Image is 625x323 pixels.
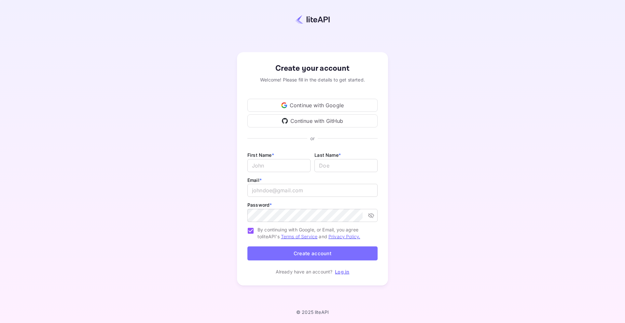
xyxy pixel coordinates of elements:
[328,234,360,239] a: Privacy Policy.
[276,268,333,275] p: Already have an account?
[247,114,378,127] div: Continue with GitHub
[281,234,317,239] a: Terms of Service
[314,159,378,172] input: Doe
[365,210,377,221] button: toggle password visibility
[247,99,378,112] div: Continue with Google
[335,269,349,274] a: Log in
[314,152,341,158] label: Last Name
[295,15,330,24] img: liteapi
[247,63,378,74] div: Create your account
[296,309,329,315] p: © 2025 liteAPI
[247,177,262,183] label: Email
[247,184,378,197] input: johndoe@gmail.com
[247,246,378,260] button: Create account
[247,152,274,158] label: First Name
[247,159,311,172] input: John
[247,76,378,83] div: Welcome! Please fill in the details to get started.
[247,202,272,208] label: Password
[257,226,372,240] span: By continuing with Google, or Email, you agree to liteAPI's and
